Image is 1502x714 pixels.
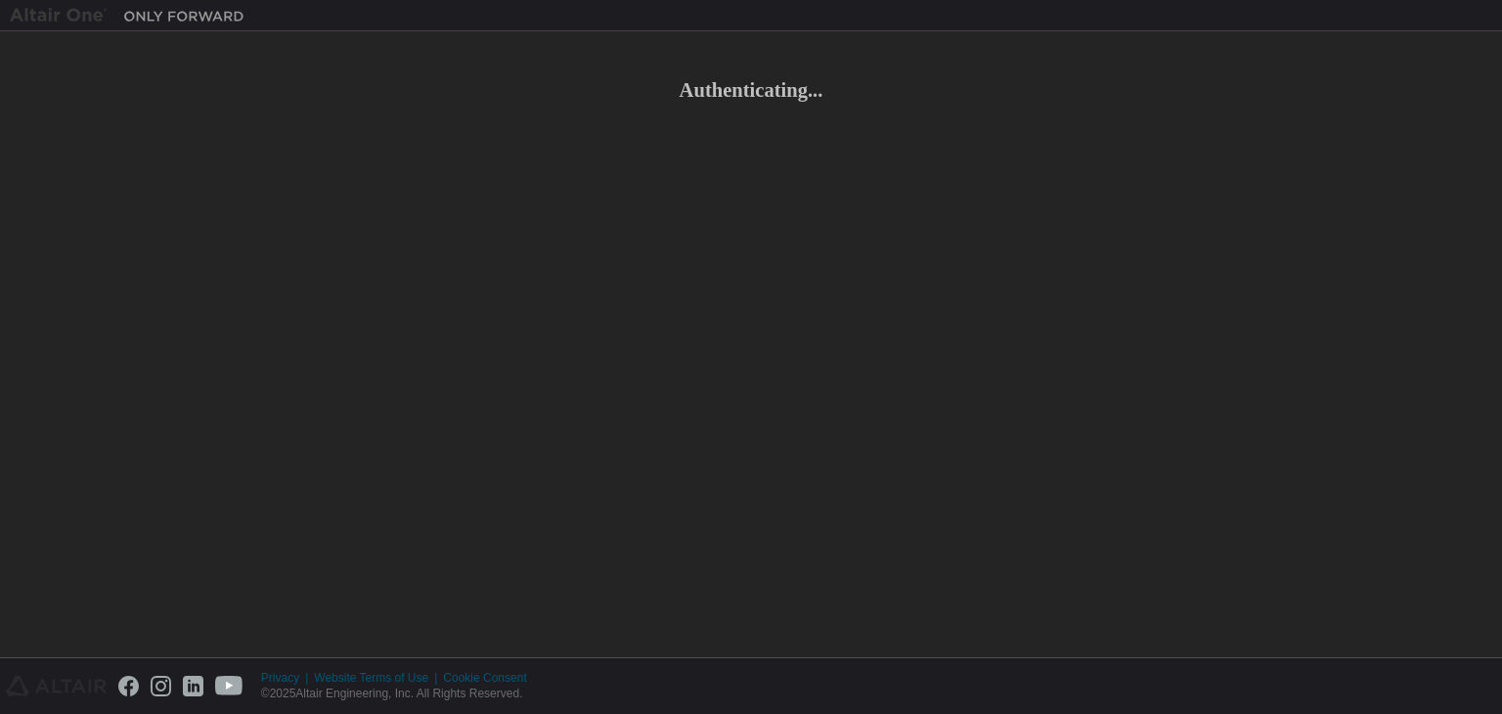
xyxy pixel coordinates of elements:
img: youtube.svg [215,676,243,696]
p: © 2025 Altair Engineering, Inc. All Rights Reserved. [261,686,539,702]
img: facebook.svg [118,676,139,696]
img: instagram.svg [151,676,171,696]
div: Cookie Consent [443,670,538,686]
img: altair_logo.svg [6,676,107,696]
div: Website Terms of Use [314,670,443,686]
img: Altair One [10,6,254,25]
img: linkedin.svg [183,676,203,696]
h2: Authenticating... [10,77,1492,103]
div: Privacy [261,670,314,686]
